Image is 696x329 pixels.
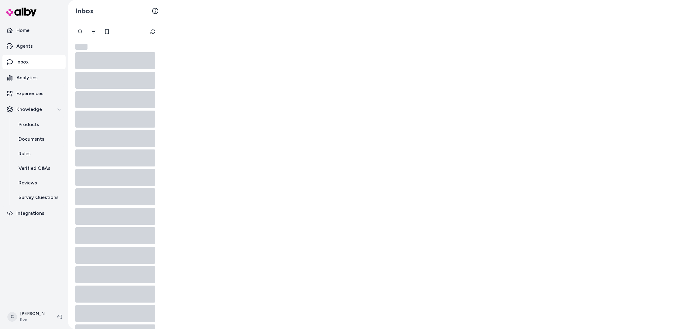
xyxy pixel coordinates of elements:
[19,121,39,128] p: Products
[12,146,66,161] a: Rules
[2,206,66,221] a: Integrations
[19,135,44,143] p: Documents
[12,176,66,190] a: Reviews
[16,74,38,81] p: Analytics
[16,90,43,97] p: Experiences
[19,165,50,172] p: Verified Q&As
[87,26,100,38] button: Filter
[16,106,42,113] p: Knowledge
[12,117,66,132] a: Products
[16,27,29,34] p: Home
[12,132,66,146] a: Documents
[16,58,29,66] p: Inbox
[2,86,66,101] a: Experiences
[12,190,66,205] a: Survey Questions
[6,8,36,16] img: alby Logo
[20,311,47,317] p: [PERSON_NAME]
[2,55,66,69] a: Inbox
[2,23,66,38] a: Home
[12,161,66,176] a: Verified Q&As
[20,317,47,323] span: Evo
[19,194,59,201] p: Survey Questions
[16,43,33,50] p: Agents
[7,312,17,322] span: C
[2,70,66,85] a: Analytics
[147,26,159,38] button: Refresh
[19,150,31,157] p: Rules
[2,39,66,53] a: Agents
[16,210,44,217] p: Integrations
[19,179,37,187] p: Reviews
[75,6,94,15] h2: Inbox
[4,307,52,327] button: C[PERSON_NAME]Evo
[2,102,66,117] button: Knowledge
